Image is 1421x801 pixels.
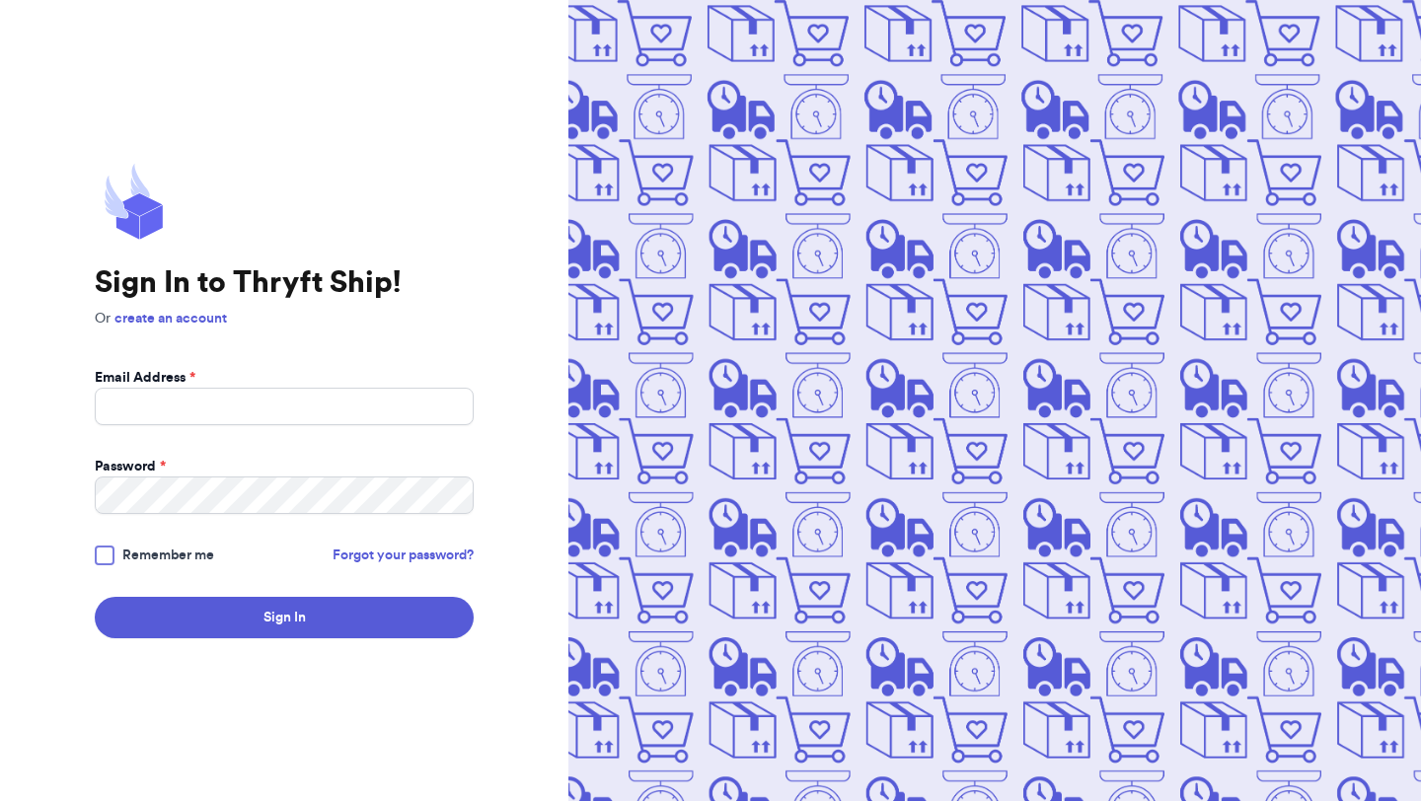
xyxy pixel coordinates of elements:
[114,312,227,326] a: create an account
[333,546,474,565] a: Forgot your password?
[95,368,195,388] label: Email Address
[95,597,474,638] button: Sign In
[95,265,474,301] h1: Sign In to Thryft Ship!
[122,546,214,565] span: Remember me
[95,309,474,328] p: Or
[95,457,166,476] label: Password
